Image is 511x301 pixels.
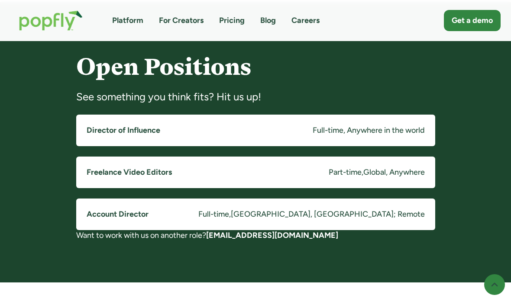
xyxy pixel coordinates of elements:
[10,2,91,39] a: home
[198,209,229,220] div: Full-time
[87,125,160,136] h5: Director of Influence
[87,167,172,178] h5: Freelance Video Editors
[313,125,425,136] div: Full-time, Anywhere in the world
[159,15,204,26] a: For Creators
[87,209,149,220] h5: Account Director
[76,115,435,146] a: Director of InfluenceFull-time, Anywhere in the world
[260,15,276,26] a: Blog
[229,209,231,220] div: ,
[444,10,501,31] a: Get a demo
[329,167,362,178] div: Part-time
[362,167,363,178] div: ,
[112,15,143,26] a: Platform
[363,167,425,178] div: Global, Anywhere
[206,231,338,240] a: [EMAIL_ADDRESS][DOMAIN_NAME]
[76,157,435,188] a: Freelance Video EditorsPart-time,Global, Anywhere
[291,15,320,26] a: Careers
[76,90,435,104] div: See something you think fits? Hit us up!
[76,54,435,80] h4: Open Positions
[452,15,493,26] div: Get a demo
[76,199,435,230] a: Account DirectorFull-time,[GEOGRAPHIC_DATA], [GEOGRAPHIC_DATA]; Remote
[231,209,425,220] div: [GEOGRAPHIC_DATA], [GEOGRAPHIC_DATA]; Remote
[219,15,245,26] a: Pricing
[76,230,435,241] div: Want to work with us on another role?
